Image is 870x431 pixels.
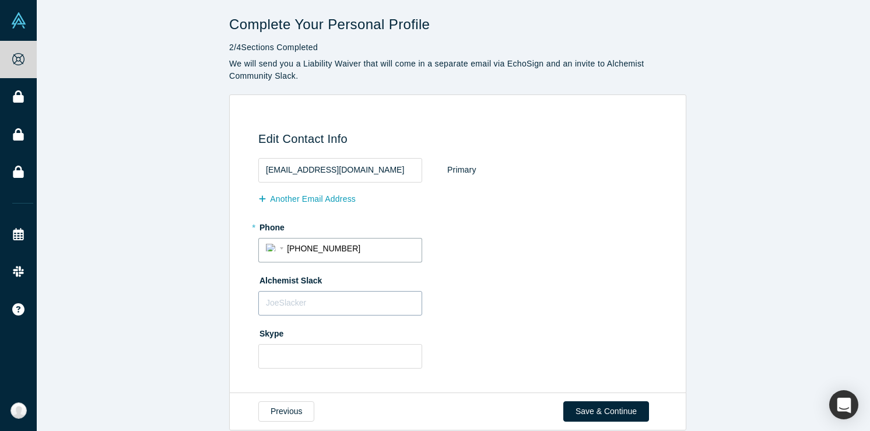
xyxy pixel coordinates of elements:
[10,12,27,29] img: Alchemist Vault Logo
[229,58,686,82] p: We will send you a Liability Waiver that will come in a separate email via EchoSign and an invite...
[229,16,686,33] h1: Complete Your Personal Profile
[10,402,27,419] img: Jorge Gomez's Account
[258,218,661,234] label: Phone
[258,291,422,316] input: JoeSlacker
[229,41,686,54] p: 2 / 4 Sections Completed
[258,324,661,340] label: Skype
[258,271,661,287] label: Alchemist Slack
[258,132,661,146] h3: Edit Contact Info
[447,160,477,180] div: Primary
[258,189,368,209] button: Another Email Address
[563,401,649,422] button: Save & Continue
[258,401,314,422] button: Previous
